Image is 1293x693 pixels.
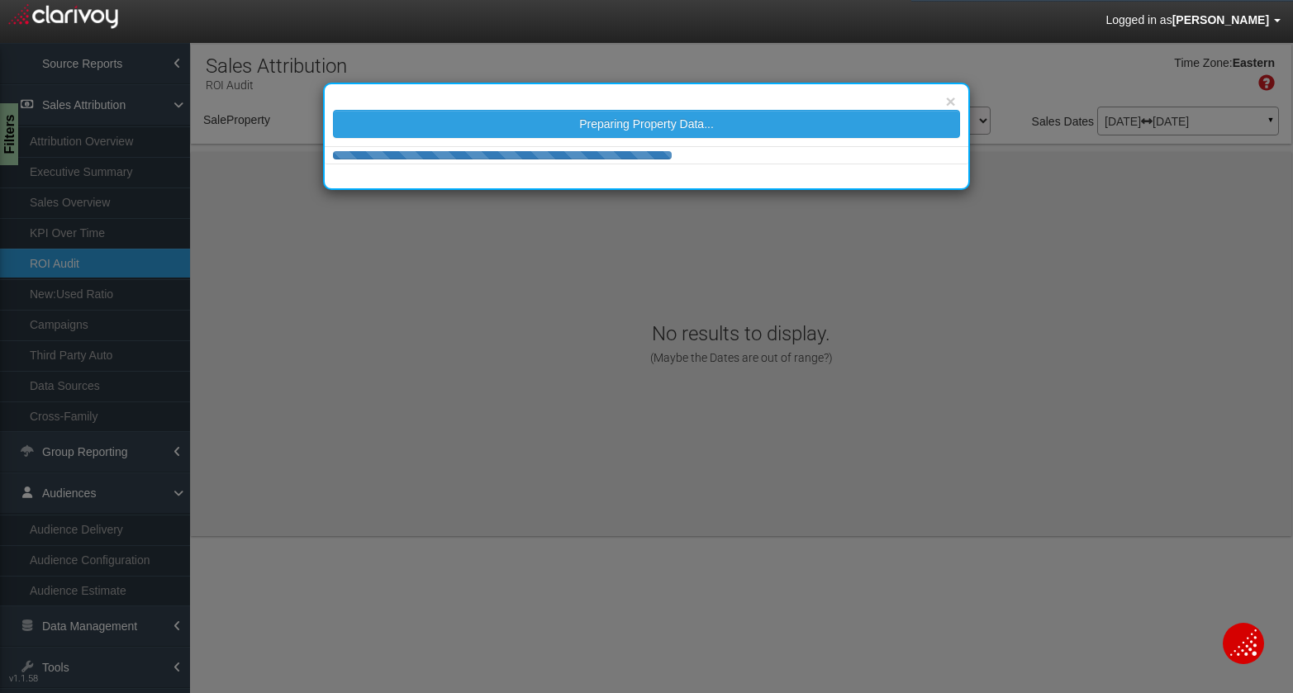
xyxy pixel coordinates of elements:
[1093,1,1293,40] a: Logged in as[PERSON_NAME]
[945,93,955,110] button: ×
[1172,13,1269,26] span: [PERSON_NAME]
[1105,13,1172,26] span: Logged in as
[333,110,960,138] button: Preparing Property Data...
[579,117,714,131] span: Preparing Property Data...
